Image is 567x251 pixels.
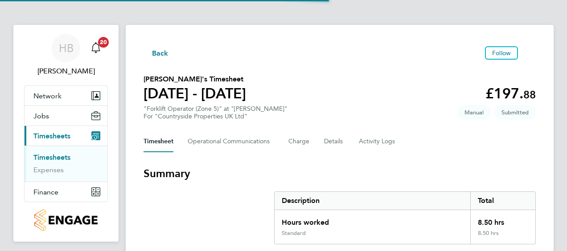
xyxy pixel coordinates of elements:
[25,106,107,125] button: Jobs
[33,132,70,140] span: Timesheets
[470,210,535,230] div: 8.50 hrs
[282,230,306,237] div: Standard
[24,34,108,77] a: HB[PERSON_NAME]
[470,230,535,244] div: 8.50 hrs
[470,192,535,210] div: Total
[98,37,109,48] span: 20
[288,131,310,152] button: Charge
[144,113,288,120] div: For "Countryside Properties UK Ltd"
[144,47,168,58] button: Back
[25,126,107,146] button: Timesheets
[485,85,536,102] app-decimal: £197.
[523,88,536,101] span: 88
[492,49,511,57] span: Follow
[24,66,108,77] span: Hayley Burgwin
[359,131,396,152] button: Activity Logs
[24,209,108,231] a: Go to home page
[59,42,74,54] span: HB
[494,105,536,120] span: This timesheet is Submitted.
[33,153,70,162] a: Timesheets
[87,34,105,62] a: 20
[33,188,58,196] span: Finance
[324,131,345,152] button: Details
[275,192,470,210] div: Description
[144,74,246,85] h2: [PERSON_NAME]'s Timesheet
[275,210,470,230] div: Hours worked
[457,105,491,120] span: This timesheet was manually created.
[25,86,107,105] button: Network
[144,85,246,102] h1: [DATE] - [DATE]
[522,51,536,55] button: Timesheets Menu
[188,131,274,152] button: Operational Communications
[144,166,536,181] h3: Summary
[33,166,64,174] a: Expenses
[144,105,288,120] div: "Forklift Operator (Zone 5)" at "[PERSON_NAME]"
[144,131,173,152] button: Timesheet
[485,46,518,60] button: Follow
[33,92,62,100] span: Network
[25,146,107,182] div: Timesheets
[152,48,168,59] span: Back
[34,209,97,231] img: countryside-properties-logo-retina.png
[25,182,107,202] button: Finance
[274,191,536,244] div: Summary
[33,112,49,120] span: Jobs
[13,25,119,242] nav: Main navigation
